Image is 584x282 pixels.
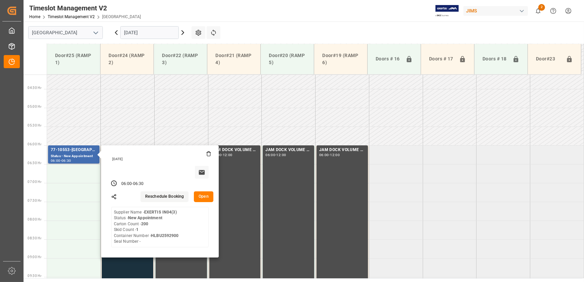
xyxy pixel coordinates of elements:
div: Door#23 [533,53,563,65]
span: 06:00 Hr [28,142,41,146]
div: Door#21 (RAMP 4) [213,49,255,69]
div: 06:30 [133,181,144,187]
div: 06:30 [61,159,71,162]
span: 09:00 Hr [28,255,41,259]
div: Timeslot Management V2 [29,3,141,13]
div: Status - New Appointment [51,153,97,159]
div: Doors # 17 [426,53,456,65]
button: JIMS [463,4,531,17]
div: JAM DOCK VOLUME CONTROL [212,147,258,153]
div: - [221,153,222,156]
div: Door#25 (RAMP 1) [52,49,95,69]
div: 06:00 [51,159,60,162]
button: Open [194,191,213,202]
div: 12:00 [277,153,286,156]
span: 2 [538,4,545,11]
div: 06:00 [121,181,132,187]
span: 06:30 Hr [28,161,41,165]
span: 09:30 Hr [28,274,41,278]
a: Timeslot Management V2 [48,14,95,19]
span: 07:30 Hr [28,199,41,202]
div: 06:00 [319,153,329,156]
div: Doors # 16 [373,53,403,65]
div: JIMS [463,6,528,16]
img: Exertis%20JAM%20-%20Email%20Logo.jpg_1722504956.jpg [435,5,459,17]
b: 1 [136,227,138,232]
span: 04:30 Hr [28,86,41,90]
span: 08:30 Hr [28,236,41,240]
b: HLBU2592900 [151,233,178,238]
span: 05:00 Hr [28,105,41,108]
button: Reschedule Booking [140,191,189,202]
b: 200 [141,222,148,226]
div: Door#19 (RAMP 6) [320,49,362,69]
b: EXERTIS IN04(3) [144,210,177,215]
button: open menu [90,28,100,38]
div: 12:00 [223,153,233,156]
span: 07:00 Hr [28,180,41,184]
input: DD.MM.YYYY [120,26,179,39]
div: 06:00 [265,153,275,156]
div: Supplier Name - Status - Carton Count - Skid Count - Container Number - Seal Number - [114,209,179,245]
div: - [329,153,330,156]
span: 08:00 Hr [28,218,41,221]
div: JAM DOCK VOLUME CONTROL [319,147,365,153]
button: show 2 new notifications [531,3,546,18]
div: JAM DOCK VOLUME CONTROL [265,147,311,153]
div: Door#20 (RAMP 5) [266,49,308,69]
a: Home [29,14,40,19]
div: - [275,153,276,156]
div: Door#24 (RAMP 2) [106,49,148,69]
div: Door#22 (RAMP 3) [159,49,202,69]
div: 12:00 [330,153,340,156]
div: Doors # 18 [480,53,510,65]
b: New Appointment [128,216,162,220]
input: Type to search/select [28,26,103,39]
div: - [60,159,61,162]
div: 77-10553-[GEOGRAPHIC_DATA] [51,147,97,153]
div: - [132,181,133,187]
button: Help Center [546,3,561,18]
span: 05:30 Hr [28,124,41,127]
div: [DATE] [110,157,211,161]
